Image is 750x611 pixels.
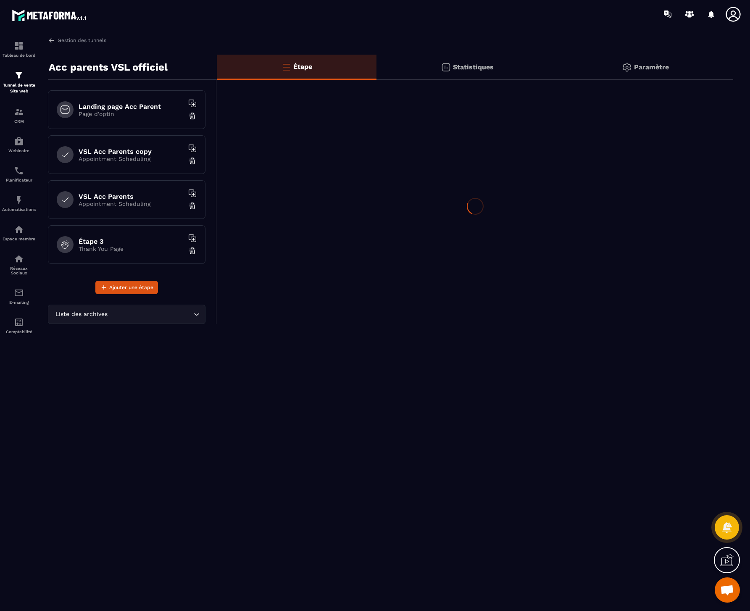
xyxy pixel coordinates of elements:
a: automationsautomationsEspace membre [2,218,36,248]
button: Ajouter une étape [95,281,158,294]
p: Thank You Page [79,245,184,252]
h6: Landing page Acc Parent [79,103,184,111]
p: Planificateur [2,178,36,182]
p: Page d'optin [79,111,184,117]
img: accountant [14,317,24,327]
img: automations [14,136,24,146]
div: Search for option [48,305,205,324]
p: Tableau de bord [2,53,36,58]
img: trash [188,157,197,165]
img: trash [188,202,197,210]
div: Open chat [715,577,740,603]
a: formationformationTableau de bord [2,34,36,64]
p: Appointment Scheduling [79,155,184,162]
img: automations [14,195,24,205]
img: email [14,288,24,298]
p: Tunnel de vente Site web [2,82,36,94]
p: CRM [2,119,36,124]
img: formation [14,41,24,51]
a: formationformationTunnel de vente Site web [2,64,36,100]
p: Appointment Scheduling [79,200,184,207]
img: formation [14,70,24,80]
img: trash [188,112,197,120]
p: Comptabilité [2,329,36,334]
p: Automatisations [2,207,36,212]
a: Gestion des tunnels [48,37,106,44]
img: automations [14,224,24,234]
img: setting-gr.5f69749f.svg [622,62,632,72]
p: Paramètre [634,63,669,71]
img: formation [14,107,24,117]
a: schedulerschedulerPlanificateur [2,159,36,189]
a: social-networksocial-networkRéseaux Sociaux [2,248,36,282]
p: Statistiques [453,63,494,71]
p: Réseaux Sociaux [2,266,36,275]
a: accountantaccountantComptabilité [2,311,36,340]
img: scheduler [14,166,24,176]
span: Liste des archives [53,310,109,319]
img: logo [12,8,87,23]
h6: VSL Acc Parents [79,192,184,200]
p: Acc parents VSL officiel [49,59,168,76]
a: formationformationCRM [2,100,36,130]
span: Ajouter une étape [109,283,153,292]
p: Étape [293,63,312,71]
p: Espace membre [2,237,36,241]
a: automationsautomationsAutomatisations [2,189,36,218]
a: automationsautomationsWebinaire [2,130,36,159]
p: Webinaire [2,148,36,153]
p: E-mailing [2,300,36,305]
a: emailemailE-mailing [2,282,36,311]
img: social-network [14,254,24,264]
img: bars-o.4a397970.svg [281,62,291,72]
h6: Étape 3 [79,237,184,245]
h6: VSL Acc Parents copy [79,147,184,155]
input: Search for option [109,310,192,319]
img: arrow [48,37,55,44]
img: trash [188,247,197,255]
img: stats.20deebd0.svg [441,62,451,72]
